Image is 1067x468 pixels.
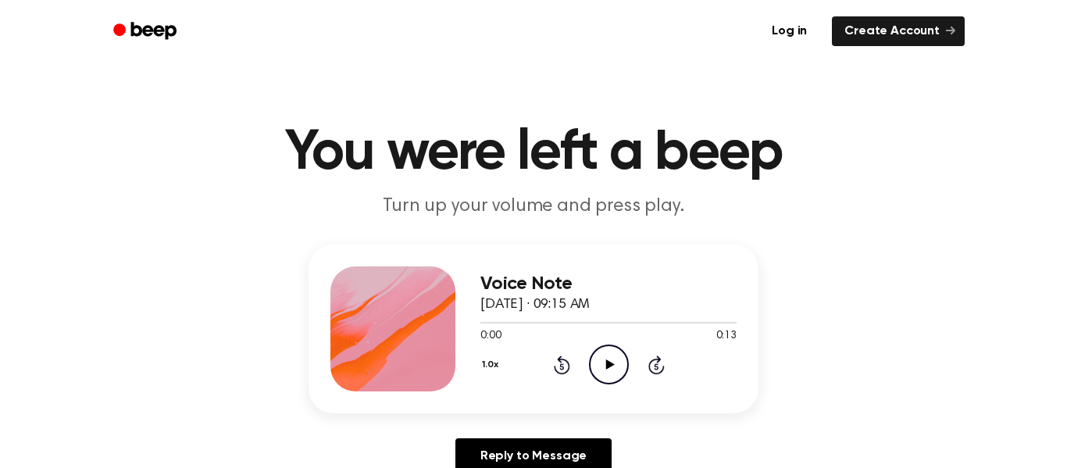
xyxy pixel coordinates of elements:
button: 1.0x [480,352,504,378]
a: Beep [102,16,191,47]
h3: Voice Note [480,273,737,295]
span: 0:13 [716,328,737,345]
span: [DATE] · 09:15 AM [480,298,590,312]
a: Log in [756,13,823,49]
h1: You were left a beep [134,125,933,181]
span: 0:00 [480,328,501,345]
a: Create Account [832,16,965,46]
p: Turn up your volume and press play. [234,194,833,220]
